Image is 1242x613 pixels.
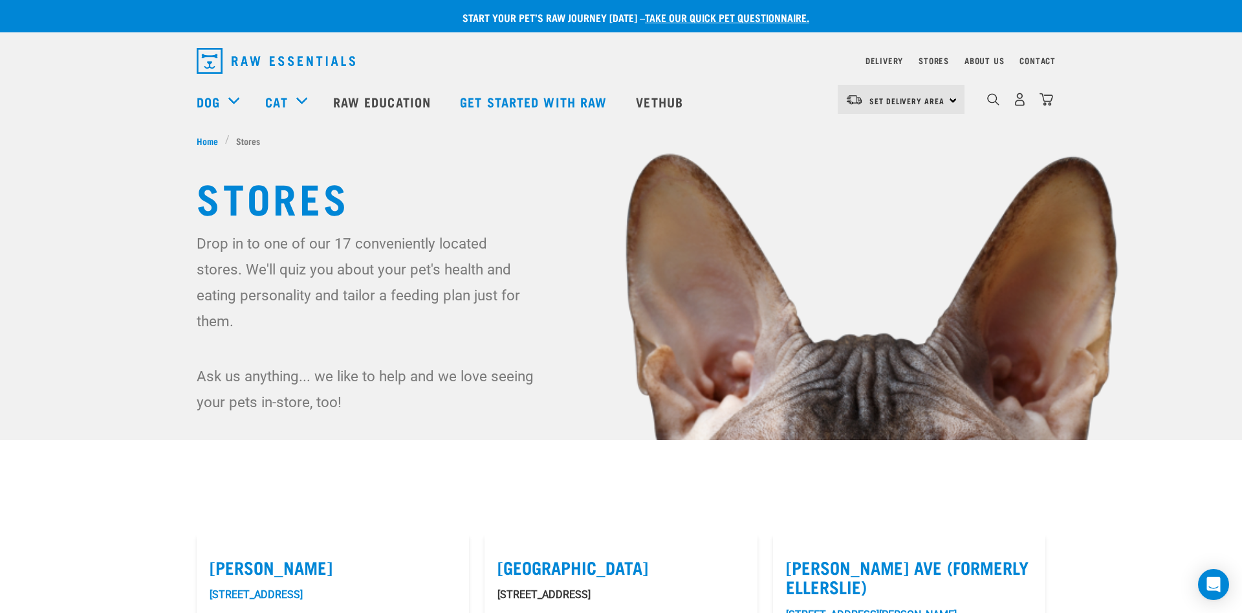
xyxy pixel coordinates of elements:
img: van-moving.png [845,94,863,106]
nav: breadcrumbs [197,134,1045,148]
label: [PERSON_NAME] [210,557,456,577]
label: [GEOGRAPHIC_DATA] [497,557,744,577]
div: Open Intercom Messenger [1198,569,1229,600]
p: [STREET_ADDRESS] [497,587,744,603]
a: About Us [964,58,1004,63]
a: Stores [919,58,949,63]
a: [STREET_ADDRESS] [210,588,303,601]
label: [PERSON_NAME] Ave (Formerly Ellerslie) [786,557,1032,597]
a: Dog [197,92,220,111]
img: home-icon-1@2x.png [987,93,999,106]
a: Delivery [866,58,903,63]
span: Set Delivery Area [869,98,944,103]
a: Contact [1019,58,1056,63]
a: Raw Education [320,76,447,128]
h1: Stores [197,173,1045,220]
img: user.png [1013,93,1027,106]
a: Get started with Raw [447,76,623,128]
span: Home [197,134,218,148]
a: Cat [265,92,287,111]
p: Drop in to one of our 17 conveniently located stores. We'll quiz you about your pet's health and ... [197,230,536,334]
img: Raw Essentials Logo [197,48,355,74]
a: take our quick pet questionnaire. [645,14,809,20]
p: Ask us anything... we like to help and we love seeing your pets in-store, too! [197,363,536,415]
nav: dropdown navigation [186,43,1056,79]
a: Vethub [623,76,699,128]
a: Home [197,134,225,148]
img: home-icon@2x.png [1040,93,1053,106]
